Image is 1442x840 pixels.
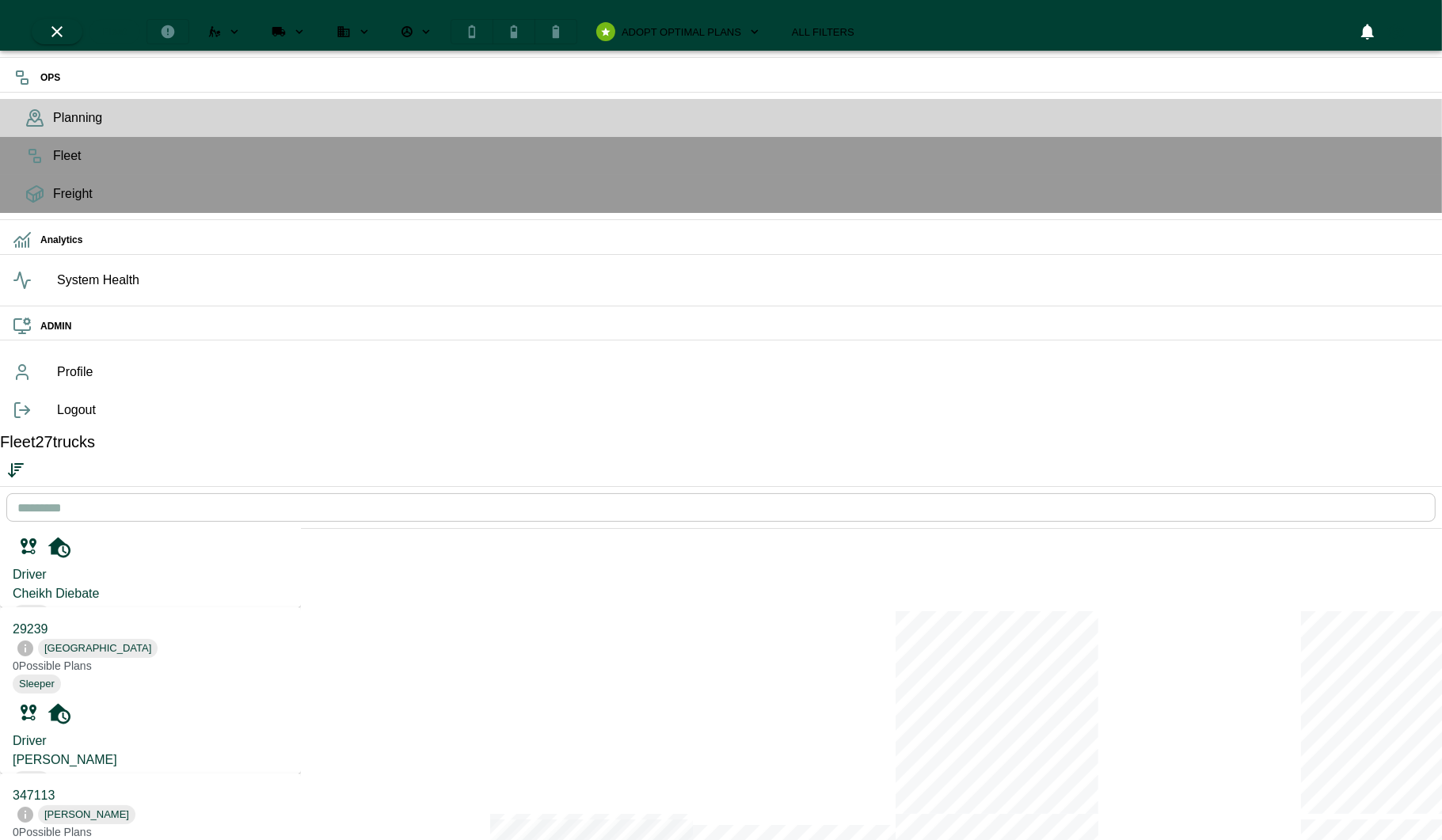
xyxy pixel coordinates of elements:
[53,108,1429,127] span: Planning
[389,19,444,44] button: Driver Status
[40,319,1429,334] h6: ADMIN
[584,19,773,44] button: Adopt Optimal Plans
[89,19,140,44] button: menu
[53,184,1429,203] span: Freight
[57,271,1429,290] span: System Health
[1382,17,1410,46] button: Preferences
[53,146,1429,165] span: Fleet
[493,19,535,44] button: medium
[451,19,577,44] div: utilization selecting
[779,19,867,44] button: All Filters
[535,19,577,44] button: high
[57,401,1429,420] span: Logout
[35,433,52,450] span: 27
[622,27,741,37] span: Adopt Optimal Plans
[1387,22,1406,41] svg: Preferences
[40,70,1429,86] h6: OPS
[40,233,1429,248] h6: Analytics
[451,19,493,44] button: low
[259,19,318,44] button: Run Plan Loads
[324,19,382,44] button: Fleet Type
[57,363,1429,382] span: Profile
[35,433,95,450] span: trucks
[196,19,253,44] button: Carriers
